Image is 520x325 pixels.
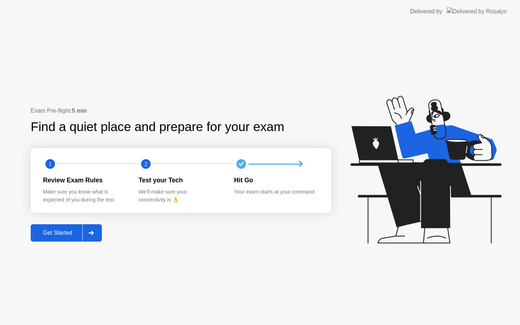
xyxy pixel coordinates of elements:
[43,188,127,204] div: Make sure you know what is expected of you during the test.
[234,188,318,196] div: Your exam starts at your command
[234,175,318,185] div: Hit Go
[139,175,223,185] div: Test your Tech
[72,108,87,114] b: 5 min
[49,161,52,168] text: 1
[139,188,223,204] div: We’ll make sure your connectivity is 👌
[31,107,331,115] div: Exam Pre-flight:
[447,7,507,16] img: Delivered by Rosalyn
[31,117,285,136] div: Find a quiet place and prepare for your exam
[33,230,82,236] div: Get Started
[144,161,147,168] text: 2
[43,175,127,185] div: Review Exam Rules
[31,224,102,242] button: Get Started
[410,7,442,16] div: Delivered by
